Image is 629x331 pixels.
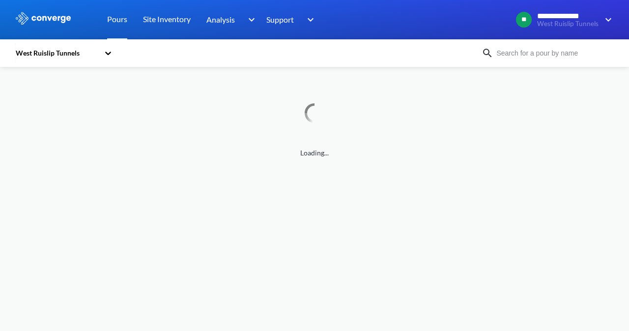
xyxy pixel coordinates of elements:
[482,47,493,59] img: icon-search.svg
[537,20,599,28] span: West Ruislip Tunnels
[242,14,257,26] img: downArrow.svg
[599,14,614,26] img: downArrow.svg
[493,48,612,59] input: Search for a pour by name
[266,13,294,26] span: Support
[301,14,316,26] img: downArrow.svg
[15,148,614,158] span: Loading...
[15,48,99,59] div: West Ruislip Tunnels
[15,12,72,25] img: logo_ewhite.svg
[206,13,235,26] span: Analysis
